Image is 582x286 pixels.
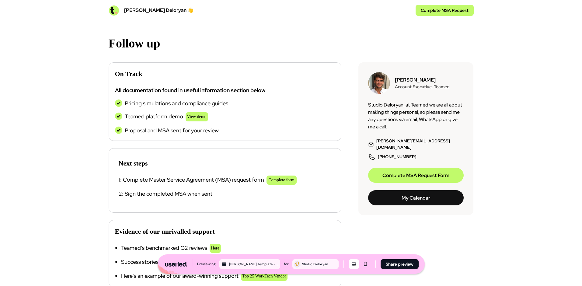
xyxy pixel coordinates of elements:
a: Complete form [267,176,297,185]
button: Desktop mode [349,259,359,269]
p: Follow up [109,34,474,53]
p: Here's an example of our award-winning support [121,272,239,280]
p: Next steps [119,158,331,168]
a: Top 25 WorkTech Vendor [241,272,288,281]
p: All documentation found in useful information section below [115,86,266,94]
div: Previewing [197,261,216,267]
a: View demo [186,112,208,121]
p: 1: Complete Master Service Agreement (MSA) request form [119,176,264,184]
button: Share preview [381,259,419,269]
a: Complete MSA Request [416,5,474,16]
p: [PERSON_NAME][EMAIL_ADDRESS][DOMAIN_NAME] [376,138,464,151]
p: Studio Deloryan, at Teamed we are all about making things personal, so please send me any questio... [368,101,464,131]
button: Mobile mode [360,259,371,269]
p: Success stories [121,258,159,266]
p: On Track [115,69,335,79]
p: Proposal and MSA sent for your review [125,126,219,134]
p: Teamed's benchmarked G2 reviews [121,244,207,252]
button: Here [210,244,221,253]
a: Complete MSA Request Form [368,168,464,183]
p: [PERSON_NAME] Deloryan 👋 [124,7,193,14]
p: Evidence of our unrivalled support [115,226,335,236]
p: Account Executive, Teamed [395,84,450,90]
div: for [284,261,289,267]
p: Pricing simulations and compliance guides [125,99,228,107]
p: 2: Sign the completed MSA when sent [119,190,212,198]
div: Studio Deloryan [302,261,337,267]
p: [PERSON_NAME] [395,76,450,84]
a: My Calendar [368,190,464,205]
p: Teamed platform demo [125,112,183,120]
div: [PERSON_NAME] Template - Proposal [229,261,279,267]
strong: [PHONE_NUMBER] [378,154,416,159]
